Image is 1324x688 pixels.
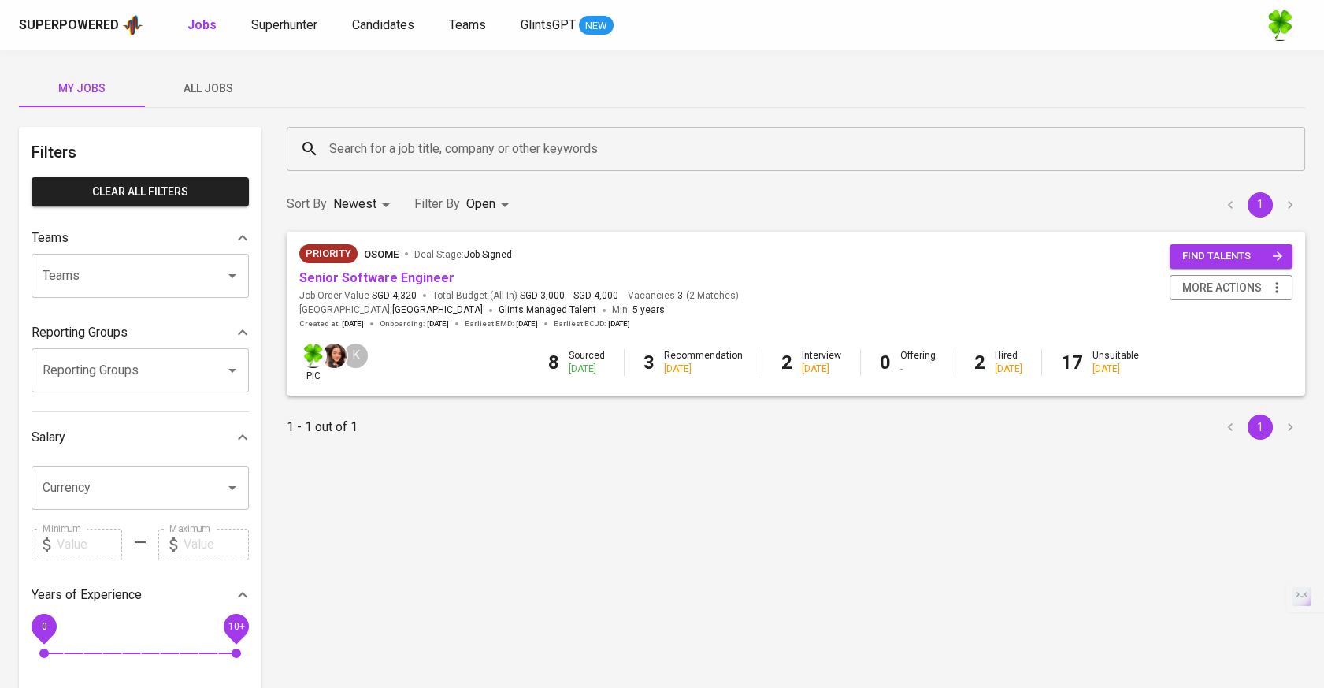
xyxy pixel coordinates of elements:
button: Open [221,359,243,381]
div: Superpowered [19,17,119,35]
span: Priority [299,246,358,262]
div: pic [299,342,327,383]
img: thao.thai@glints.com [322,344,347,368]
a: Superpoweredapp logo [19,13,143,37]
span: 5 years [632,304,665,315]
span: GlintsGPT [521,17,576,32]
span: All Jobs [154,79,261,99]
span: Glints Managed Talent [499,304,596,315]
p: Salary [32,428,65,447]
div: [DATE] [1092,363,1139,376]
div: Offering [900,349,936,376]
span: [DATE] [427,318,449,329]
span: My Jobs [28,79,135,99]
p: 1 - 1 out of 1 [287,418,358,437]
a: Senior Software Engineer [299,270,454,285]
div: Interview [802,349,841,376]
nav: pagination navigation [1215,192,1305,218]
button: more actions [1170,275,1292,301]
p: Newest [333,195,376,214]
b: 2 [781,351,792,374]
div: [DATE] [802,363,841,376]
button: Open [221,265,243,287]
b: Jobs [187,17,217,32]
div: - [900,363,936,376]
div: [DATE] [664,363,743,376]
div: Years of Experience [32,579,249,611]
p: Teams [32,229,69,247]
p: Years of Experience [32,586,142,604]
span: Clear All filters [44,182,236,202]
span: Deal Stage : [414,249,512,260]
span: 3 [675,289,683,303]
span: Earliest EMD : [465,318,538,329]
a: Jobs [187,16,220,35]
b: 17 [1061,351,1083,374]
div: Recommendation [664,349,743,376]
span: Min. [612,304,665,315]
p: Sort By [287,195,327,214]
span: [GEOGRAPHIC_DATA] [392,303,483,318]
p: Reporting Groups [32,323,128,342]
span: Vacancies ( 2 Matches ) [628,289,739,303]
span: Onboarding : [380,318,449,329]
span: SGD 4,320 [372,289,417,303]
span: [DATE] [516,318,538,329]
span: Open [466,196,495,211]
div: New Job received from Demand Team [299,244,358,263]
div: [DATE] [569,363,605,376]
b: 3 [643,351,655,374]
span: [DATE] [608,318,630,329]
img: f9493b8c-82b8-4f41-8722-f5d69bb1b761.jpg [301,344,325,368]
span: Job Order Value [299,289,417,303]
b: 8 [548,351,559,374]
div: Unsuitable [1092,349,1139,376]
button: Clear All filters [32,177,249,206]
span: Candidates [352,17,414,32]
div: Salary [32,422,249,453]
span: SGD 4,000 [573,289,618,303]
img: app logo [122,13,143,37]
span: Earliest ECJD : [554,318,630,329]
input: Value [57,529,122,560]
span: more actions [1182,278,1262,298]
button: page 1 [1248,192,1273,218]
div: Sourced [569,349,605,376]
div: [DATE] [995,363,1022,376]
div: K [342,342,369,370]
b: 2 [974,351,985,374]
span: Teams [449,17,486,32]
span: 0 [41,620,46,631]
a: Superhunter [251,16,321,35]
div: Teams [32,222,249,254]
span: [GEOGRAPHIC_DATA] , [299,303,483,318]
span: - [568,289,570,303]
span: SGD 3,000 [520,289,565,303]
h6: Filters [32,139,249,165]
span: NEW [579,18,614,34]
span: Created at : [299,318,364,329]
img: f9493b8c-82b8-4f41-8722-f5d69bb1b761.jpg [1264,9,1296,41]
button: find talents [1170,244,1292,269]
div: Open [466,190,514,219]
span: [DATE] [342,318,364,329]
input: Value [184,529,249,560]
span: find talents [1182,247,1283,266]
a: Teams [449,16,489,35]
span: Superhunter [251,17,317,32]
a: Candidates [352,16,417,35]
span: 10+ [228,620,244,631]
div: Newest [333,190,395,219]
div: Reporting Groups [32,317,249,348]
button: Open [221,477,243,499]
div: Hired [995,349,1022,376]
nav: pagination navigation [1215,415,1305,440]
span: Job Signed [464,249,512,260]
span: Osome [364,248,399,260]
b: 0 [880,351,891,374]
a: GlintsGPT NEW [521,16,614,35]
button: page 1 [1248,415,1273,440]
span: Total Budget (All-In) [432,289,618,303]
p: Filter By [414,195,460,214]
